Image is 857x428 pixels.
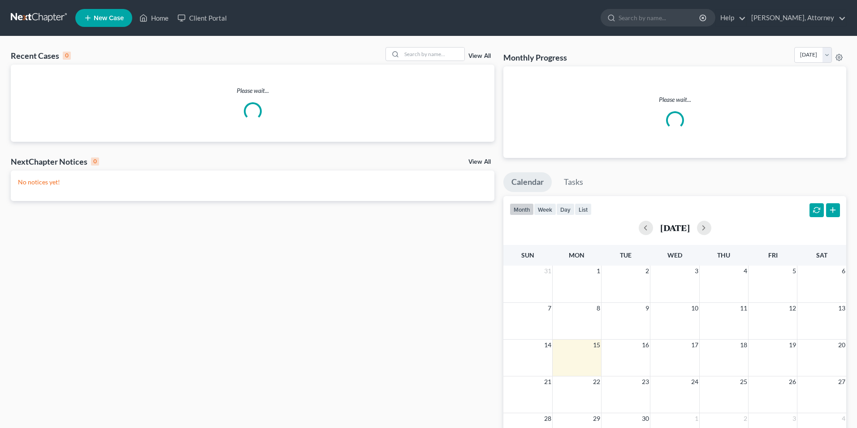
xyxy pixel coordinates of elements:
[596,266,601,276] span: 1
[534,203,556,215] button: week
[135,10,173,26] a: Home
[468,53,491,59] a: View All
[788,303,797,314] span: 12
[543,413,552,424] span: 28
[690,376,699,387] span: 24
[716,10,746,26] a: Help
[592,413,601,424] span: 29
[792,266,797,276] span: 5
[739,303,748,314] span: 11
[11,156,99,167] div: NextChapter Notices
[739,376,748,387] span: 25
[556,172,591,192] a: Tasks
[510,203,534,215] button: month
[841,266,846,276] span: 6
[837,376,846,387] span: 27
[521,251,534,259] span: Sun
[837,303,846,314] span: 13
[645,266,650,276] span: 2
[575,203,592,215] button: list
[543,266,552,276] span: 31
[690,340,699,350] span: 17
[641,340,650,350] span: 16
[547,303,552,314] span: 7
[11,86,494,95] p: Please wait...
[511,95,839,104] p: Please wait...
[596,303,601,314] span: 8
[543,340,552,350] span: 14
[592,340,601,350] span: 15
[667,251,682,259] span: Wed
[816,251,827,259] span: Sat
[503,52,567,63] h3: Monthly Progress
[641,376,650,387] span: 23
[91,157,99,166] div: 0
[94,15,124,22] span: New Case
[543,376,552,387] span: 21
[747,10,846,26] a: [PERSON_NAME], Attorney
[739,340,748,350] span: 18
[788,340,797,350] span: 19
[569,251,584,259] span: Mon
[619,9,701,26] input: Search by name...
[620,251,632,259] span: Tue
[694,413,699,424] span: 1
[556,203,575,215] button: day
[660,223,690,232] h2: [DATE]
[743,266,748,276] span: 4
[690,303,699,314] span: 10
[645,303,650,314] span: 9
[837,340,846,350] span: 20
[768,251,778,259] span: Fri
[592,376,601,387] span: 22
[788,376,797,387] span: 26
[503,172,552,192] a: Calendar
[717,251,730,259] span: Thu
[792,413,797,424] span: 3
[402,48,464,61] input: Search by name...
[18,178,487,187] p: No notices yet!
[11,50,71,61] div: Recent Cases
[694,266,699,276] span: 3
[63,52,71,60] div: 0
[641,413,650,424] span: 30
[841,413,846,424] span: 4
[173,10,231,26] a: Client Portal
[743,413,748,424] span: 2
[468,159,491,165] a: View All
